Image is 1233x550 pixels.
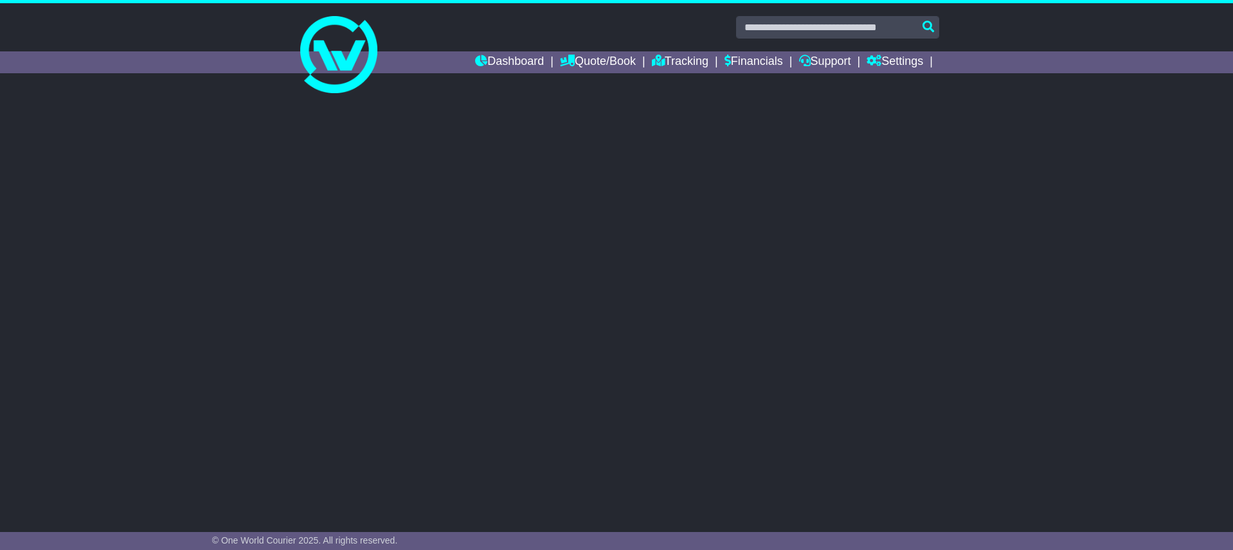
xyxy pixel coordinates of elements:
[867,51,923,73] a: Settings
[212,535,398,546] span: © One World Courier 2025. All rights reserved.
[560,51,636,73] a: Quote/Book
[652,51,708,73] a: Tracking
[724,51,783,73] a: Financials
[799,51,851,73] a: Support
[475,51,544,73] a: Dashboard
